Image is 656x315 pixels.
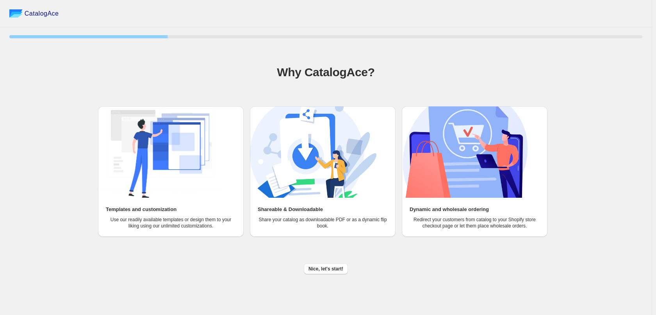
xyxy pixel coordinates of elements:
[250,106,376,198] img: Shareable & Downloadable
[106,217,236,229] p: Use our readily available templates or design them to your liking using our unlimited customizati...
[308,266,343,272] span: Nice, let's start!
[304,263,348,274] button: Nice, let's start!
[258,206,323,213] h2: Shareable & Downloadable
[410,206,489,213] h2: Dynamic and wholesale ordering
[106,206,176,213] h2: Templates and customization
[402,106,528,198] img: Dynamic and wholesale ordering
[258,217,388,229] p: Share your catalog as downloadable PDF or as a dynamic flip book.
[25,10,59,18] span: CatalogAce
[98,106,225,198] img: Templates and customization
[410,217,540,229] p: Redirect your customers from catalog to your Shopify store checkout page or let them place wholes...
[9,9,23,18] img: catalog ace
[9,64,642,80] h1: Why CatalogAce?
